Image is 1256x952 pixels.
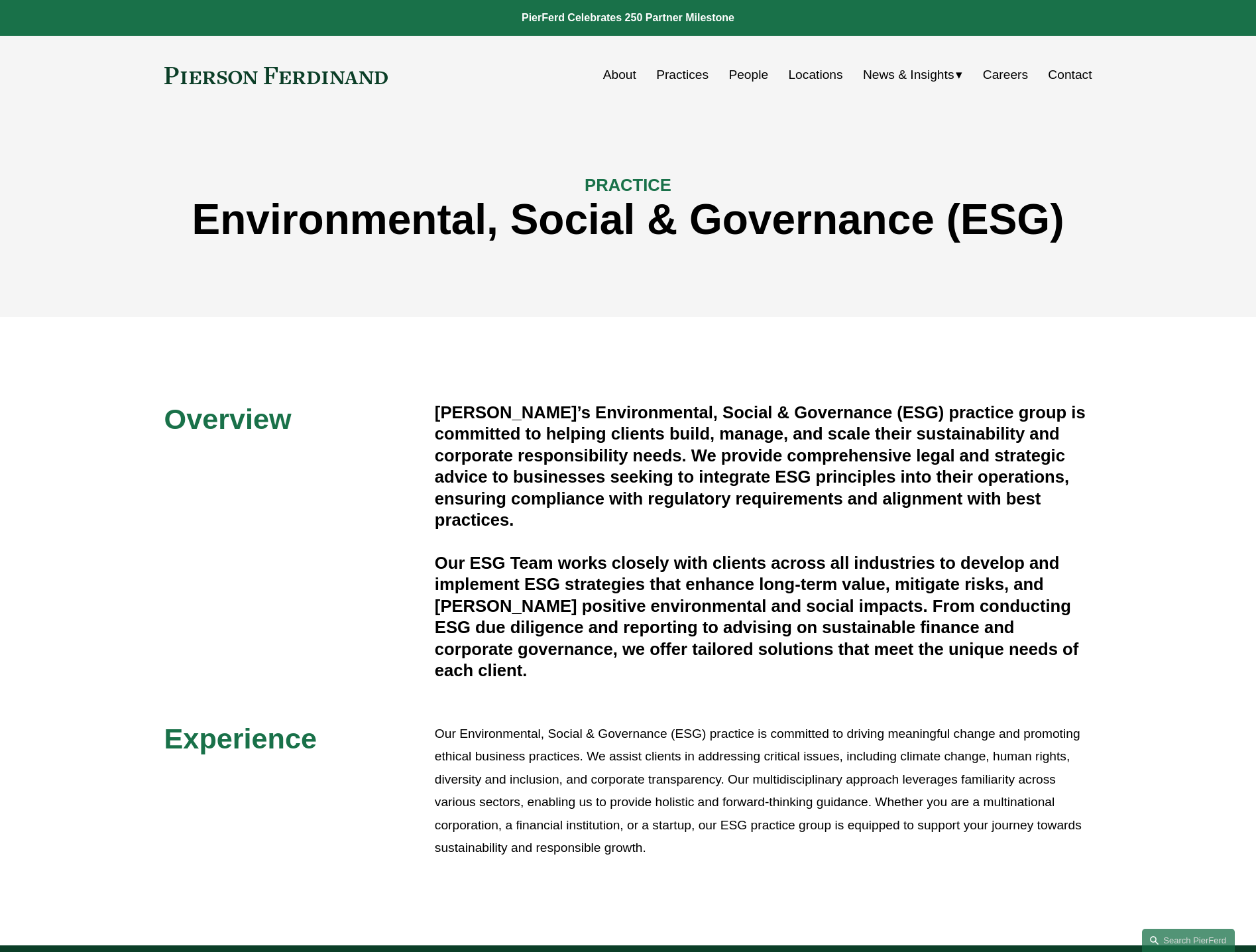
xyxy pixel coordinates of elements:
[435,723,1092,860] p: Our Environmental, Social & Governance (ESG) practice is committed to driving meaningful change a...
[1142,929,1235,952] a: Search this site
[863,64,954,87] span: News & Insights
[788,62,842,88] a: Locations
[983,62,1028,88] a: Careers
[603,62,636,88] a: About
[863,62,963,88] a: folder dropdown
[585,176,671,194] span: PRACTICE
[164,723,317,754] span: Experience
[164,196,1092,244] h1: Environmental, Social & Governance (ESG)
[435,552,1092,682] h4: Our ESG Team works closely with clients across all industries to develop and implement ESG strate...
[164,403,292,435] span: Overview
[1048,62,1092,88] a: Contact
[656,62,709,88] a: Practices
[728,62,768,88] a: People
[435,402,1092,531] h4: [PERSON_NAME]’s Environmental, Social & Governance (ESG) practice group is committed to helping c...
